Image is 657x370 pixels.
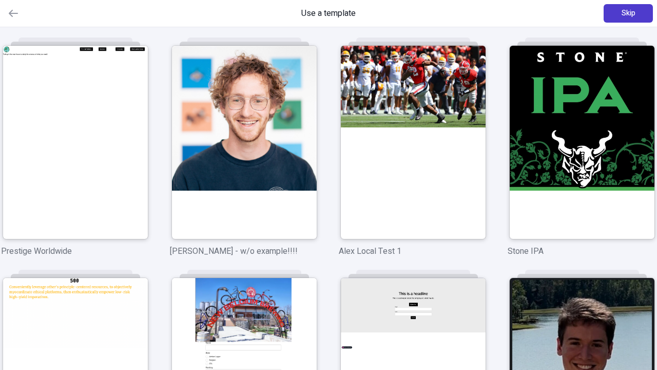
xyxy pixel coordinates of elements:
p: Prestige Worldwide [1,245,149,257]
p: Alex Local Test 1 [339,245,487,257]
p: [PERSON_NAME] - w/o example!!!! [170,245,318,257]
p: Stone IPA [508,245,656,257]
span: Skip [622,8,635,19]
button: Skip [604,4,653,23]
span: Use a template [301,7,356,20]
